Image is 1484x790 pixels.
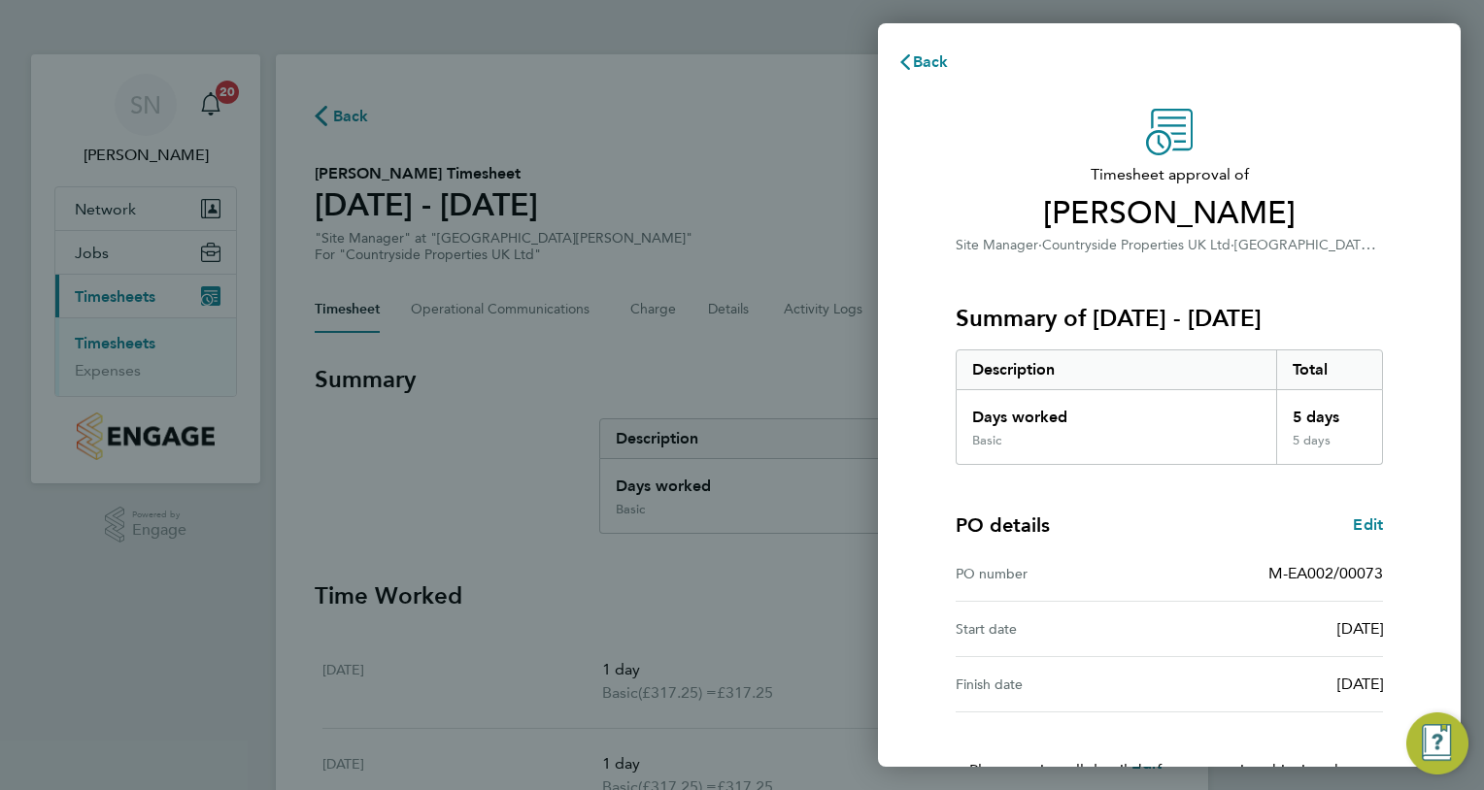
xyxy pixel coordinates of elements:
[1231,237,1234,253] span: ·
[1353,513,1383,537] a: Edit
[957,390,1276,433] div: Days worked
[956,303,1383,334] h3: Summary of [DATE] - [DATE]
[956,194,1383,233] span: [PERSON_NAME]
[1038,237,1042,253] span: ·
[878,43,968,82] button: Back
[1276,350,1383,389] div: Total
[957,350,1276,389] div: Description
[1353,515,1383,534] span: Edit
[1406,712,1468,774] button: Engage Resource Center
[1234,235,1483,253] span: [GEOGRAPHIC_DATA][PERSON_NAME]
[956,349,1383,465] div: Summary of 22 - 28 Sep 2025
[956,237,1038,253] span: Site Manager
[1042,237,1231,253] span: Countryside Properties UK Ltd
[913,52,949,71] span: Back
[1276,390,1383,433] div: 5 days
[956,673,1169,696] div: Finish date
[1276,433,1383,464] div: 5 days
[956,617,1169,641] div: Start date
[956,511,1050,539] h4: PO details
[1169,673,1383,696] div: [DATE]
[972,433,1001,448] div: Basic
[956,562,1169,585] div: PO number
[1169,617,1383,641] div: [DATE]
[956,163,1383,186] span: Timesheet approval of
[1268,564,1383,582] span: M-EA002/00073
